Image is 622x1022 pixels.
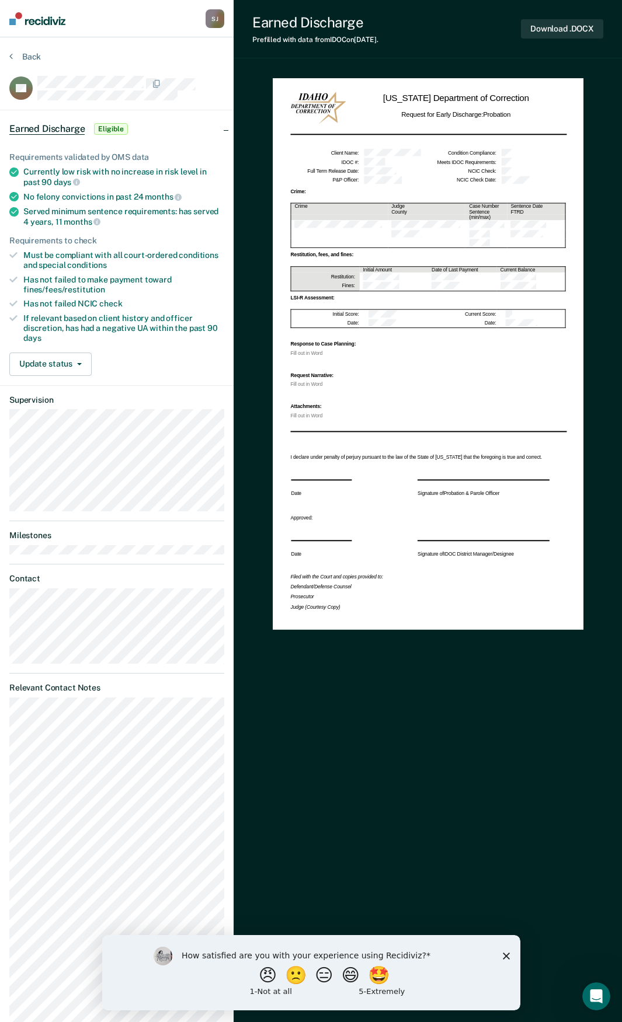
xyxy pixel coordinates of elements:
th: Restitution: [290,273,359,282]
span: months [64,217,100,226]
th: Crime [290,203,387,209]
td: P&P Officer : [290,176,359,185]
th: (min/max) [465,215,507,221]
div: Earned Discharge [252,14,378,31]
th: County [388,209,465,215]
span: days [54,177,80,187]
button: SJ [206,9,224,28]
div: S J [206,9,224,28]
td: Date [290,551,351,559]
td: NCIC Check Date : [428,176,497,185]
dt: Milestones [9,531,224,540]
th: Case Number [465,203,507,209]
div: Fill out in Word [290,382,565,387]
div: I declare under penalty of perjury pursuant to the law of the State of [US_STATE] that the forego... [290,455,565,461]
span: Earned Discharge [9,123,85,135]
div: Response to Case Planning: [290,342,565,347]
td: Date [290,490,351,497]
th: Date: [290,319,359,328]
div: No felony convictions in past 24 [23,191,224,202]
div: Defendant/Defense Counsel [290,582,565,592]
dt: Relevant Contact Notes [9,683,224,693]
th: Initial Score: [290,309,359,319]
span: fines/fees/restitution [23,285,105,294]
div: Filed with the Court and copies provided to: [290,572,565,582]
dt: Supervision [9,395,224,405]
iframe: Survey by Kim from Recidiviz [102,935,520,1010]
div: Attachments: [290,404,565,409]
div: Requirements to check [9,236,224,246]
th: Sentence [465,209,507,215]
span: months [145,192,182,201]
span: days [23,333,41,343]
span: conditions [67,260,107,270]
div: Requirements validated by OMS data [9,152,224,162]
th: Current Score: [428,309,497,319]
th: Current Balance [496,266,565,272]
div: Currently low risk with no increase in risk level in past 90 [23,167,224,187]
div: Has not failed NCIC [23,299,224,309]
dt: Contact [9,574,224,584]
div: Judge (Courtesy Copy) [290,602,565,612]
td: IDOC # : [290,158,359,167]
div: Prosecutor [290,592,565,602]
div: Fill out in Word [290,351,565,355]
div: Must be compliant with all court-ordered conditions and special [23,250,224,270]
div: Fill out in Word [290,413,565,418]
th: Date: [428,319,497,328]
span: check [99,299,122,308]
span: Eligible [94,123,127,135]
img: IDOC Logo [290,92,346,124]
td: Meets IDOC Requirements : [428,158,497,167]
th: FTRD [507,209,565,215]
th: Fines: [290,281,359,291]
div: Prefilled with data from IDOC on [DATE] . [252,36,378,44]
div: Request Narrative: [290,373,565,378]
td: Full Term Release Date : [290,167,359,176]
div: Served minimum sentence requirements: has served 4 years, 11 [23,207,224,226]
td: Signature of Probation & Parole Officer [417,490,549,497]
div: Has not failed to make payment toward [23,275,224,295]
th: Date of Last Payment [428,266,497,272]
div: Approved: [290,515,565,522]
th: Initial Amount [359,266,428,272]
iframe: Intercom live chat [582,982,610,1010]
h2: Request for Early Discharge: Probation [401,110,510,120]
td: Signature of IDOC District Manager/Designee [417,551,549,559]
td: NCIC Check : [428,167,497,176]
div: LSI-R Assessment: [290,295,565,300]
h1: [US_STATE] Department of Correction [383,92,529,105]
th: Judge [388,203,465,209]
div: If relevant based on client history and officer discretion, has had a negative UA within the past 90 [23,313,224,343]
div: Restitution, fees, and fines: [290,253,565,257]
th: Sentence Date [507,203,565,209]
img: Recidiviz [9,12,65,25]
button: Back [9,51,41,62]
button: Download .DOCX [521,19,603,39]
div: Crime: [290,190,565,194]
button: Update status [9,353,92,376]
td: Condition Compliance : [428,148,497,158]
td: Client Name : [290,148,359,158]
